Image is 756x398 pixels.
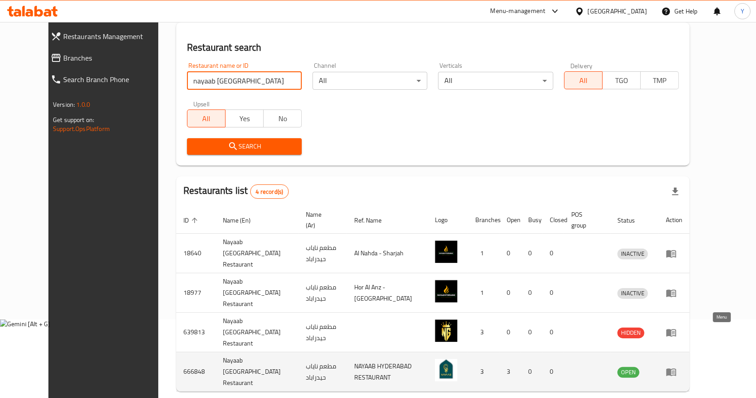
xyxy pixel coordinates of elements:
[428,206,468,234] th: Logo
[602,71,641,89] button: TGO
[543,206,564,234] th: Closed
[617,367,639,377] span: OPEN
[500,313,521,352] td: 0
[521,206,543,234] th: Busy
[666,248,682,259] div: Menu
[76,99,90,110] span: 1.0.0
[500,234,521,273] td: 0
[43,47,175,69] a: Branches
[193,101,210,107] label: Upsell
[570,62,593,69] label: Delivery
[191,112,222,125] span: All
[435,359,457,381] img: Nayaab Hyderabad Restaurant
[187,109,226,127] button: All
[468,206,500,234] th: Branches
[543,234,564,273] td: 0
[187,41,679,54] h2: Restaurant search
[617,288,648,298] span: INACTIVE
[500,352,521,392] td: 3
[491,6,546,17] div: Menu-management
[468,313,500,352] td: 3
[176,206,690,392] table: enhanced table
[543,313,564,352] td: 0
[435,280,457,302] img: Nayaab Hyderabad Restaurant
[564,71,603,89] button: All
[250,184,289,199] div: Total records count
[299,273,347,313] td: مطعم ناياب حيدراباد
[347,352,428,392] td: NAYAAB HYDERABAD RESTAURANT
[176,273,216,313] td: 18977
[741,6,744,16] span: Y
[435,241,457,263] img: Nayaab Hyderabad Restaurant
[53,99,75,110] span: Version:
[521,273,543,313] td: 0
[229,112,260,125] span: Yes
[216,234,299,273] td: Nayaab [GEOGRAPHIC_DATA] Restaurant
[299,313,347,352] td: مطعم ناياب حيدراباد
[216,273,299,313] td: Nayaab [GEOGRAPHIC_DATA] Restaurant
[63,31,168,42] span: Restaurants Management
[500,273,521,313] td: 0
[543,273,564,313] td: 0
[521,313,543,352] td: 0
[267,112,298,125] span: No
[53,114,94,126] span: Get support on:
[617,249,648,259] span: INACTIVE
[468,352,500,392] td: 3
[666,288,682,298] div: Menu
[313,72,427,90] div: All
[347,273,428,313] td: Hor Al Anz - [GEOGRAPHIC_DATA]
[187,72,302,90] input: Search for restaurant name or ID..
[306,209,336,231] span: Name (Ar)
[543,352,564,392] td: 0
[53,123,110,135] a: Support.OpsPlatform
[640,71,679,89] button: TMP
[617,215,647,226] span: Status
[347,234,428,273] td: Al Nahda - Sharjah
[606,74,637,87] span: TGO
[223,215,262,226] span: Name (En)
[176,313,216,352] td: 639813
[299,352,347,392] td: مطعم ناياب حيدراباد
[571,209,600,231] span: POS group
[500,206,521,234] th: Open
[216,313,299,352] td: Nayaab [GEOGRAPHIC_DATA] Restaurant
[659,206,690,234] th: Action
[468,234,500,273] td: 1
[176,234,216,273] td: 18640
[194,141,295,152] span: Search
[665,181,686,202] div: Export file
[183,215,200,226] span: ID
[187,138,302,155] button: Search
[225,109,264,127] button: Yes
[43,26,175,47] a: Restaurants Management
[63,52,168,63] span: Branches
[521,234,543,273] td: 0
[435,319,457,342] img: Nayaab Hyderabad Restaurant
[617,328,644,338] div: HIDDEN
[568,74,599,87] span: All
[251,188,289,196] span: 4 record(s)
[521,352,543,392] td: 0
[183,184,289,199] h2: Restaurants list
[588,6,647,16] div: [GEOGRAPHIC_DATA]
[63,74,168,85] span: Search Branch Phone
[216,352,299,392] td: Nayaab [GEOGRAPHIC_DATA] Restaurant
[43,69,175,90] a: Search Branch Phone
[438,72,553,90] div: All
[644,74,675,87] span: TMP
[263,109,302,127] button: No
[666,327,682,338] div: Menu
[299,234,347,273] td: مطعم ناياب حيدراباد
[176,352,216,392] td: 666848
[617,328,644,338] span: HIDDEN
[468,273,500,313] td: 1
[354,215,393,226] span: Ref. Name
